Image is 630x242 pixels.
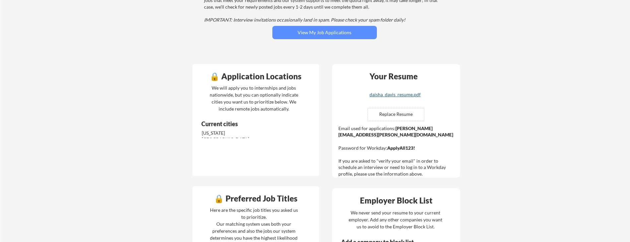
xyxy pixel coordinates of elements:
[272,26,377,39] button: View My Job Applications
[194,72,317,80] div: 🔒 Application Locations
[194,195,317,202] div: 🔒 Preferred Job Titles
[202,130,272,149] div: [US_STATE][GEOGRAPHIC_DATA], [GEOGRAPHIC_DATA]
[356,92,435,103] a: daisha_davis_resume.pdf
[201,121,293,127] div: Current cities
[356,92,435,97] div: daisha_davis_resume.pdf
[387,145,415,151] strong: ApplyAll123!
[361,72,427,80] div: Your Resume
[338,125,453,138] strong: [PERSON_NAME][EMAIL_ADDRESS][PERSON_NAME][DOMAIN_NAME]
[348,209,443,230] div: We never send your resume to your current employer. Add any other companies you want us to avoid ...
[204,17,405,23] em: IMPORTANT: Interview invitations occasionally land in spam. Please check your spam folder daily!
[338,125,455,177] div: Email used for applications: Password for Workday: If you are asked to "verify your email" in ord...
[208,84,300,112] div: We will apply you to internships and jobs nationwide, but you can optionally indicate cities you ...
[335,197,458,204] div: Employer Block List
